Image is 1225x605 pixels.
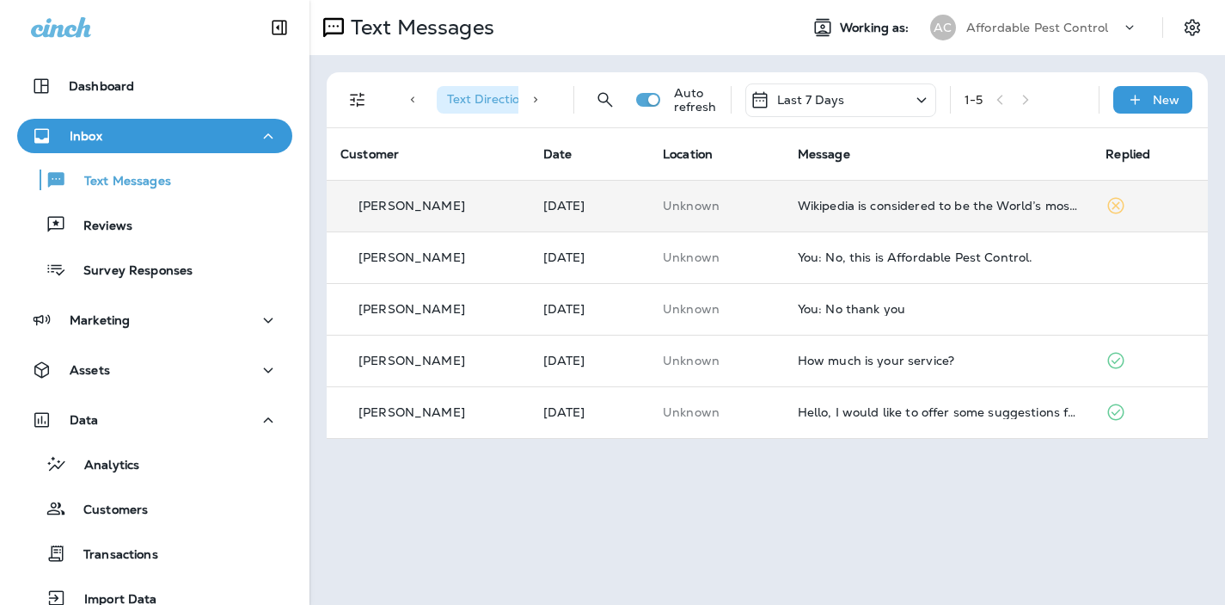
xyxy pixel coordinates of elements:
[340,83,375,117] button: Filters
[255,10,303,45] button: Collapse Sidebar
[67,174,171,190] p: Text Messages
[663,302,770,316] p: This customer does not have a last location and the phone number they messaged is not assigned to...
[358,405,465,419] p: [PERSON_NAME]
[17,353,292,387] button: Assets
[70,363,110,377] p: Assets
[69,79,134,93] p: Dashboard
[663,250,770,264] p: This customer does not have a last location and the phone number they messaged is not assigned to...
[588,83,622,117] button: Search Messages
[358,354,465,367] p: [PERSON_NAME]
[17,303,292,337] button: Marketing
[17,446,292,482] button: Analytics
[437,86,587,114] div: Text Direction:Both
[543,199,636,213] p: Oct 10, 2025 12:39 PM
[543,354,636,367] p: Oct 6, 2025 07:53 AM
[1153,93,1179,107] p: New
[70,313,130,327] p: Marketing
[663,199,770,213] p: This customer does not have a last location and the phone number they messaged is not assigned to...
[17,119,292,153] button: Inbox
[965,93,983,107] div: 1 - 5
[17,251,292,287] button: Survey Responses
[798,250,1079,264] div: You: No, this is Affordable Pest Control.
[358,302,465,316] p: [PERSON_NAME]
[17,207,292,243] button: Reviews
[1106,146,1150,162] span: Replied
[1177,12,1208,43] button: Settings
[358,199,465,213] p: [PERSON_NAME]
[358,250,465,264] p: [PERSON_NAME]
[663,354,770,367] p: This customer does not have a last location and the phone number they messaged is not assigned to...
[543,405,636,419] p: Oct 5, 2025 09:39 PM
[67,458,139,474] p: Analytics
[663,405,770,419] p: This customer does not have a last location and the phone number they messaged is not assigned to...
[17,535,292,571] button: Transactions
[663,146,713,162] span: Location
[798,199,1079,213] div: Wikipedia is considered to be the World’s most significant tool for reference material. The Wiki ...
[66,219,132,235] p: Reviews
[66,547,158,564] p: Transactions
[966,21,1108,34] p: Affordable Pest Control
[344,15,494,40] p: Text Messages
[543,146,573,162] span: Date
[674,86,717,114] p: Auto refresh
[543,250,636,264] p: Oct 8, 2025 10:30 PM
[840,21,913,35] span: Working as:
[70,413,99,427] p: Data
[930,15,956,40] div: AC
[66,263,193,280] p: Survey Responses
[340,146,399,162] span: Customer
[798,146,850,162] span: Message
[70,129,102,143] p: Inbox
[798,354,1079,367] div: How much is your service?
[17,162,292,198] button: Text Messages
[17,491,292,527] button: Customers
[543,302,636,316] p: Oct 6, 2025 02:24 PM
[17,69,292,103] button: Dashboard
[798,302,1079,316] div: You: No thank you
[447,91,559,107] span: Text Direction : Both
[17,403,292,437] button: Data
[777,93,845,107] p: Last 7 Days
[798,405,1079,419] div: Hello, I would like to offer some suggestions for your website. No cost, no catch and no strings-...
[66,503,148,519] p: Customers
